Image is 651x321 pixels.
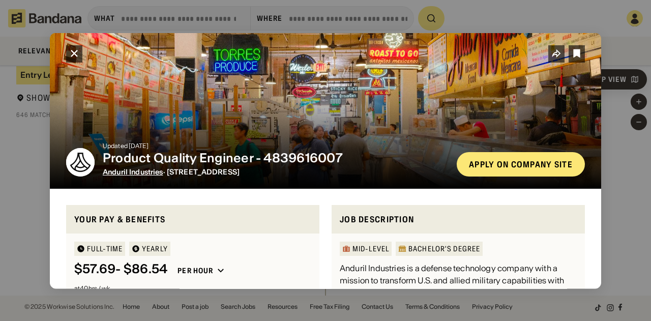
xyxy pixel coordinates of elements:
[177,266,213,275] div: Per hour
[408,245,480,252] div: Bachelor's Degree
[469,160,573,168] div: Apply on company site
[340,213,577,225] div: Job Description
[103,151,449,165] div: Product Quality Engineer - 4839616007
[352,245,389,252] div: Mid-Level
[103,167,449,176] div: · [STREET_ADDRESS]
[74,262,167,277] div: $ 57.69 - $86.54
[103,142,449,149] div: Updated [DATE]
[457,152,585,176] a: Apply on company site
[74,213,311,225] div: Your pay & benefits
[87,245,123,252] div: Full-time
[66,148,95,176] img: Anduril Industries logo
[74,285,311,291] div: at 40 hrs / wk
[103,167,163,176] a: Anduril Industries
[142,245,168,252] div: YEARLY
